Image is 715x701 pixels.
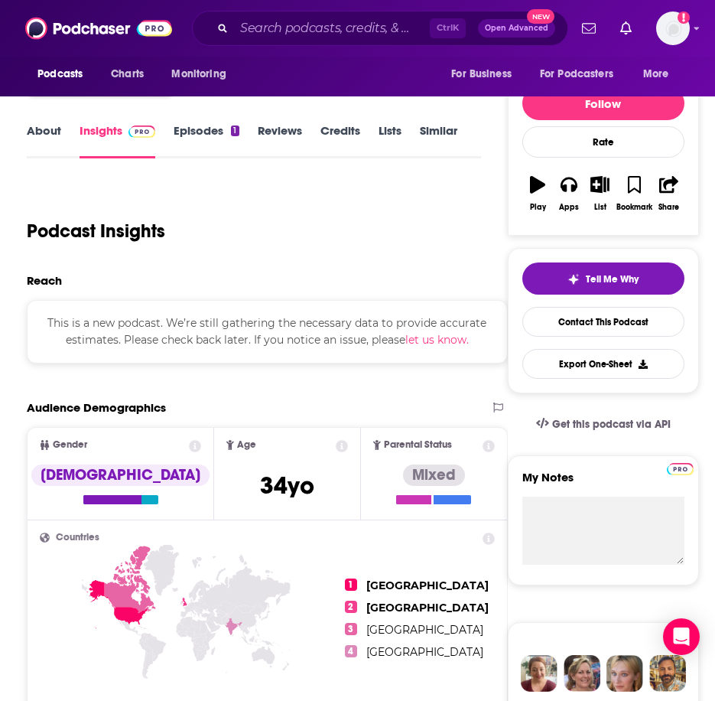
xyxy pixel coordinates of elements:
span: 4 [345,645,357,657]
span: Logged in as WE_Broadcast1 [656,11,690,45]
a: Similar [420,123,457,158]
a: Credits [320,123,360,158]
a: Contact This Podcast [522,307,684,337]
span: [GEOGRAPHIC_DATA] [366,579,489,592]
button: open menu [530,60,635,89]
h1: Podcast Insights [27,220,165,243]
span: [GEOGRAPHIC_DATA] [366,623,483,637]
button: Open AdvancedNew [478,19,555,37]
button: open menu [440,60,531,89]
a: Get this podcast via API [524,406,683,443]
button: Play [522,166,554,221]
span: For Business [451,64,512,85]
button: List [584,166,616,221]
a: Show notifications dropdown [576,15,602,41]
span: Get this podcast via API [552,418,671,431]
span: 2 [345,601,357,613]
span: For Podcasters [540,64,613,85]
a: Pro website [667,461,694,475]
input: Search podcasts, credits, & more... [234,16,430,41]
div: Mixed [403,465,465,486]
span: More [643,64,669,85]
a: About [27,123,61,158]
h2: Reach [27,273,62,288]
h2: Audience Demographics [27,400,166,415]
div: [DEMOGRAPHIC_DATA] [31,465,210,486]
div: List [594,203,606,212]
span: New [527,9,554,24]
div: Rate [522,126,684,158]
svg: Add a profile image [678,11,690,24]
div: Apps [559,203,579,212]
a: Reviews [258,123,302,158]
span: Tell Me Why [586,273,639,285]
button: Follow [522,86,684,120]
span: Parental Status [384,440,452,450]
div: Open Intercom Messenger [663,618,700,655]
span: Countries [56,533,99,543]
button: let us know. [405,331,469,348]
img: tell me why sparkle [567,273,580,285]
img: Jon Profile [649,655,686,692]
button: open menu [632,60,688,89]
img: Sydney Profile [521,655,557,692]
span: Ctrl K [430,18,466,38]
span: Open Advanced [485,24,548,32]
span: Podcasts [37,64,83,85]
button: Export One-Sheet [522,349,684,379]
span: Age [237,440,256,450]
img: User Profile [656,11,690,45]
div: Play [530,203,546,212]
span: 34 yo [260,471,314,500]
div: Search podcasts, credits, & more... [192,11,568,46]
img: Podchaser Pro [667,463,694,475]
span: Charts [111,64,144,85]
button: Show profile menu [656,11,690,45]
span: This is a new podcast. We’re still gathering the necessary data to provide accurate estimates. Pl... [47,316,486,347]
button: Bookmark [616,166,653,221]
span: [GEOGRAPHIC_DATA] [366,645,483,659]
button: Apps [553,166,584,221]
span: 3 [345,623,357,635]
a: Show notifications dropdown [614,15,638,41]
span: 1 [345,579,357,591]
button: tell me why sparkleTell Me Why [522,262,684,295]
img: Podchaser Pro [128,126,155,138]
button: open menu [27,60,102,89]
a: Charts [101,60,153,89]
img: Barbara Profile [564,655,600,692]
div: Bookmark [616,203,652,212]
img: Jules Profile [606,655,643,692]
button: open menu [161,60,245,89]
div: 1 [231,126,239,136]
label: My Notes [522,470,684,497]
span: Monitoring [171,64,226,85]
a: Lists [379,123,401,158]
img: Podchaser - Follow, Share and Rate Podcasts [25,14,172,43]
div: Share [658,203,679,212]
a: Episodes1 [174,123,239,158]
span: Gender [53,440,87,450]
a: InsightsPodchaser Pro [80,123,155,158]
button: Share [653,166,684,221]
span: [GEOGRAPHIC_DATA] [366,601,489,615]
